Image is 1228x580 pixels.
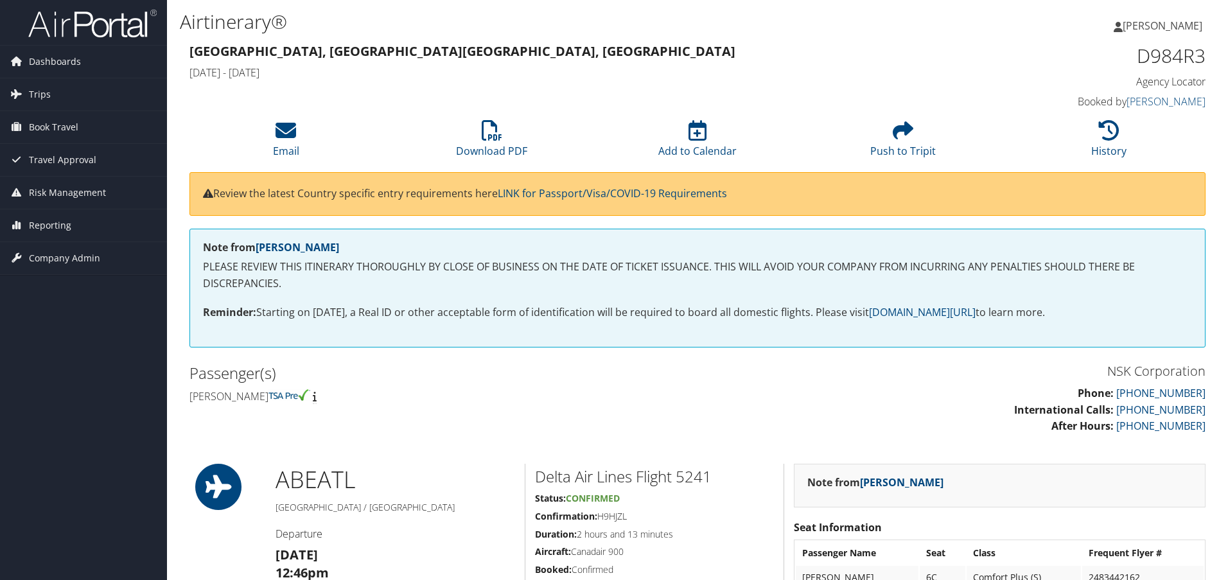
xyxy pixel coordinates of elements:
[276,464,515,496] h1: ABE ATL
[29,78,51,110] span: Trips
[1051,419,1114,433] strong: After Hours:
[1127,94,1206,109] a: [PERSON_NAME]
[794,520,882,534] strong: Seat Information
[566,492,620,504] span: Confirmed
[967,541,1081,565] th: Class
[29,242,100,274] span: Company Admin
[1078,386,1114,400] strong: Phone:
[535,545,571,558] strong: Aircraft:
[707,362,1206,380] h3: NSK Corporation
[1014,403,1114,417] strong: International Calls:
[1116,419,1206,433] a: [PHONE_NUMBER]
[276,546,318,563] strong: [DATE]
[28,8,157,39] img: airportal-logo.png
[456,127,527,158] a: Download PDF
[189,362,688,384] h2: Passenger(s)
[256,240,339,254] a: [PERSON_NAME]
[1091,127,1127,158] a: History
[535,466,774,488] h2: Delta Air Lines Flight 5241
[535,510,774,523] h5: H9HJZL
[268,389,310,401] img: tsa-precheck.png
[189,66,947,80] h4: [DATE] - [DATE]
[535,545,774,558] h5: Canadair 900
[535,492,566,504] strong: Status:
[869,305,976,319] a: [DOMAIN_NAME][URL]
[1116,386,1206,400] a: [PHONE_NUMBER]
[920,541,965,565] th: Seat
[966,42,1206,69] h1: D984R3
[1114,6,1215,45] a: [PERSON_NAME]
[535,528,577,540] strong: Duration:
[29,111,78,143] span: Book Travel
[658,127,737,158] a: Add to Calendar
[860,475,943,489] a: [PERSON_NAME]
[276,527,515,541] h4: Departure
[203,186,1192,202] p: Review the latest Country specific entry requirements here
[498,186,727,200] a: LINK for Passport/Visa/COVID-19 Requirements
[535,510,597,522] strong: Confirmation:
[29,144,96,176] span: Travel Approval
[189,42,735,60] strong: [GEOGRAPHIC_DATA], [GEOGRAPHIC_DATA] [GEOGRAPHIC_DATA], [GEOGRAPHIC_DATA]
[535,563,774,576] h5: Confirmed
[870,127,936,158] a: Push to Tripit
[180,8,870,35] h1: Airtinerary®
[966,75,1206,89] h4: Agency Locator
[1082,541,1204,565] th: Frequent Flyer #
[1116,403,1206,417] a: [PHONE_NUMBER]
[966,94,1206,109] h4: Booked by
[807,475,943,489] strong: Note from
[29,209,71,242] span: Reporting
[273,127,299,158] a: Email
[796,541,918,565] th: Passenger Name
[189,389,688,403] h4: [PERSON_NAME]
[276,501,515,514] h5: [GEOGRAPHIC_DATA] / [GEOGRAPHIC_DATA]
[535,528,774,541] h5: 2 hours and 13 minutes
[203,240,339,254] strong: Note from
[203,305,256,319] strong: Reminder:
[29,46,81,78] span: Dashboards
[535,563,572,576] strong: Booked:
[29,177,106,209] span: Risk Management
[1123,19,1202,33] span: [PERSON_NAME]
[203,304,1192,321] p: Starting on [DATE], a Real ID or other acceptable form of identification will be required to boar...
[203,259,1192,292] p: PLEASE REVIEW THIS ITINERARY THOROUGHLY BY CLOSE OF BUSINESS ON THE DATE OF TICKET ISSUANCE. THIS...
